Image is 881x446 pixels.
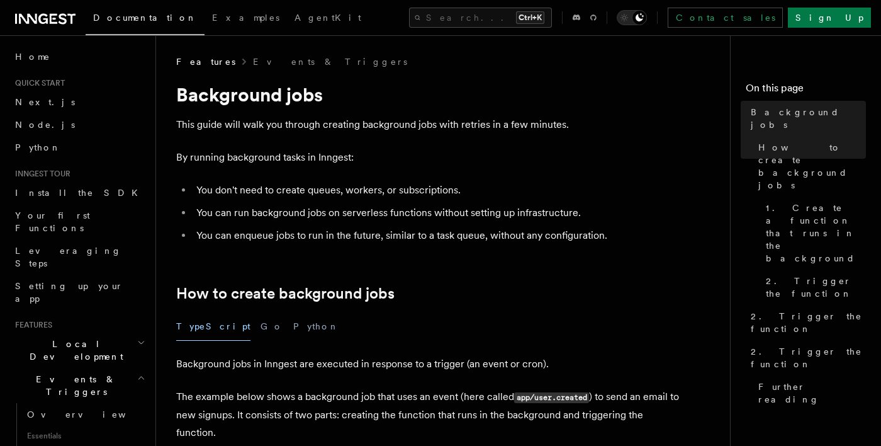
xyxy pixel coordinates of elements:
[751,345,866,370] span: 2. Trigger the function
[10,45,148,68] a: Home
[22,426,148,446] span: Essentials
[10,275,148,310] a: Setting up your app
[27,409,157,420] span: Overview
[761,197,866,270] a: 1. Create a function that runs in the background
[10,78,65,88] span: Quick start
[193,181,680,199] li: You don't need to create queues, workers, or subscriptions.
[753,136,866,197] a: How to create background jobs
[788,8,871,28] a: Sign Up
[293,312,339,341] button: Python
[758,141,866,192] span: How to create background jobs
[212,13,279,23] span: Examples
[751,106,866,131] span: Background jobs
[193,227,680,244] li: You can enqueue jobs to run in the future, similar to a task queue, without any configuration.
[176,388,680,442] p: The example below shows a background job that uses an event (here called ) to send an email to ne...
[176,285,395,302] a: How to create background jobs
[746,101,866,136] a: Background jobs
[514,392,589,403] code: app/user.created
[10,368,148,403] button: Events & Triggers
[746,81,866,101] h4: On this page
[753,375,866,411] a: Further reading
[176,149,680,166] p: By running background tasks in Inngest:
[261,312,283,341] button: Go
[761,270,866,305] a: 2. Trigger the function
[295,13,361,23] span: AgentKit
[176,83,680,106] h1: Background jobs
[22,403,148,426] a: Overview
[15,281,123,304] span: Setting up your app
[766,275,866,300] span: 2. Trigger the function
[10,91,148,113] a: Next.js
[10,181,148,204] a: Install the SDK
[10,204,148,239] a: Your first Functions
[617,10,647,25] button: Toggle dark mode
[176,116,680,134] p: This guide will walk you through creating background jobs with retries in a few minutes.
[176,55,235,68] span: Features
[10,373,137,398] span: Events & Triggers
[15,50,50,63] span: Home
[10,136,148,159] a: Python
[15,188,145,198] span: Install the SDK
[751,310,866,335] span: 2. Trigger the function
[205,4,287,34] a: Examples
[15,210,90,233] span: Your first Functions
[287,4,369,34] a: AgentKit
[746,305,866,340] a: 2. Trigger the function
[15,120,75,130] span: Node.js
[15,97,75,107] span: Next.js
[766,202,866,265] span: 1. Create a function that runs in the background
[253,55,407,68] a: Events & Triggers
[746,340,866,375] a: 2. Trigger the function
[10,169,70,179] span: Inngest tour
[15,246,121,268] span: Leveraging Steps
[10,239,148,275] a: Leveraging Steps
[668,8,783,28] a: Contact sales
[758,380,866,406] span: Further reading
[93,13,197,23] span: Documentation
[10,113,148,136] a: Node.js
[193,204,680,222] li: You can run background jobs on serverless functions without setting up infrastructure.
[10,338,137,363] span: Local Development
[409,8,552,28] button: Search...Ctrl+K
[10,333,148,368] button: Local Development
[15,142,61,152] span: Python
[176,355,680,373] p: Background jobs in Inngest are executed in response to a trigger (an event or cron).
[176,312,250,341] button: TypeScript
[86,4,205,35] a: Documentation
[10,320,52,330] span: Features
[516,11,544,24] kbd: Ctrl+K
